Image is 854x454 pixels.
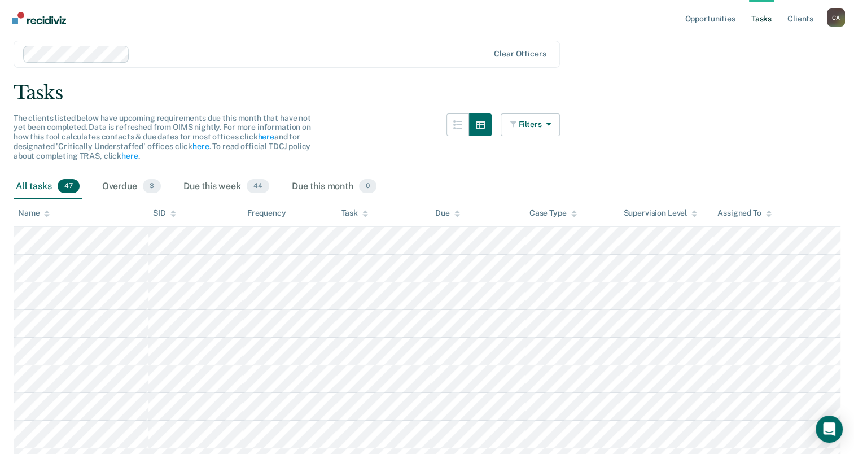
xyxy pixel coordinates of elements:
[816,416,843,443] div: Open Intercom Messenger
[494,49,546,59] div: Clear officers
[623,208,697,218] div: Supervision Level
[153,208,176,218] div: SID
[14,114,311,160] span: The clients listed below have upcoming requirements due this month that have not yet been complet...
[247,208,286,218] div: Frequency
[12,12,66,24] img: Recidiviz
[501,114,560,136] button: Filters
[121,151,138,160] a: here
[181,174,271,199] div: Due this week44
[18,208,50,218] div: Name
[435,208,460,218] div: Due
[290,174,379,199] div: Due this month0
[58,179,80,194] span: 47
[827,8,845,27] div: C A
[14,174,82,199] div: All tasks47
[529,208,577,218] div: Case Type
[192,142,209,151] a: here
[143,179,161,194] span: 3
[257,132,274,141] a: here
[14,81,840,104] div: Tasks
[717,208,771,218] div: Assigned To
[247,179,269,194] span: 44
[341,208,367,218] div: Task
[100,174,163,199] div: Overdue3
[359,179,376,194] span: 0
[827,8,845,27] button: Profile dropdown button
